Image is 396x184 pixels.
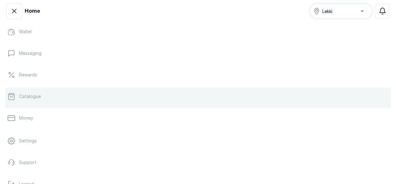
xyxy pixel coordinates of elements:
[19,159,36,166] p: Support
[5,109,391,127] a: Money
[25,7,40,15] h1: Home
[322,8,332,15] span: Lekki
[5,66,391,84] a: Rewards
[19,50,41,56] p: Messaging
[5,23,391,41] a: Wallet
[5,132,391,150] a: Settings
[309,3,373,19] button: Lekki
[5,44,391,62] a: Messaging
[5,154,391,171] a: Support
[19,72,37,78] p: Rewards
[19,115,33,121] p: Money
[19,138,37,144] p: Settings
[5,88,391,105] a: Catalogue
[19,29,32,35] p: Wallet
[19,93,41,100] p: Catalogue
